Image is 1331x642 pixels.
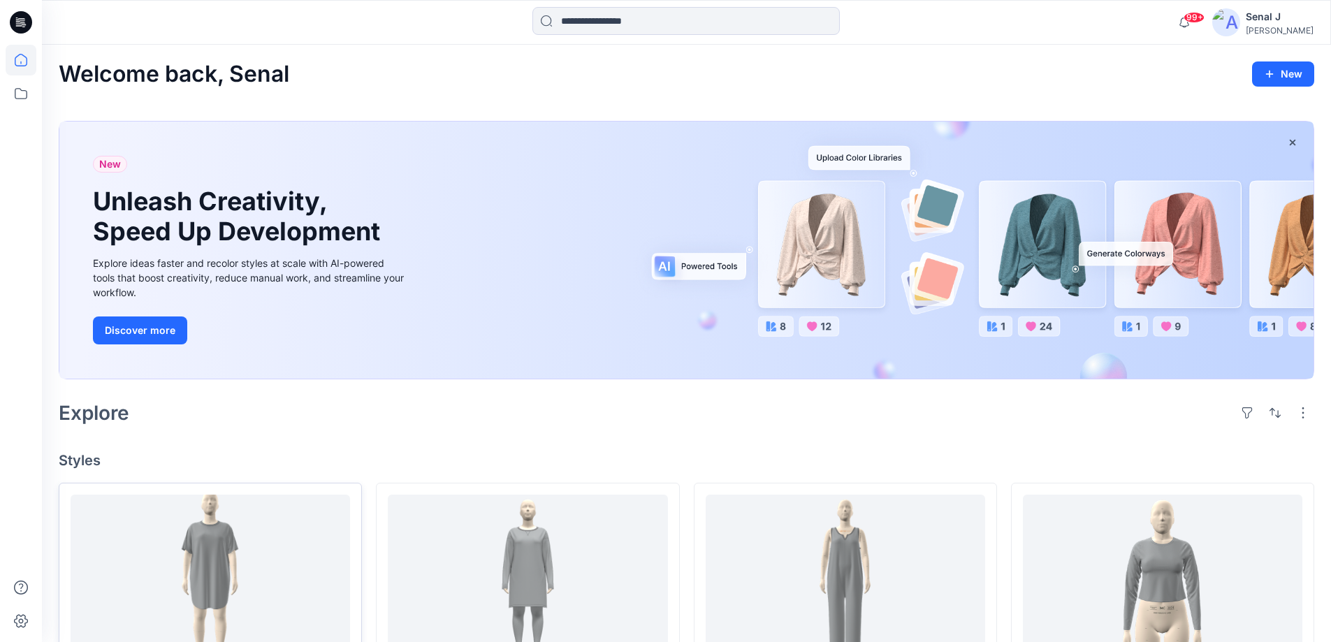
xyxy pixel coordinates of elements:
[93,187,386,247] h1: Unleash Creativity, Speed Up Development
[1184,12,1205,23] span: 99+
[1246,8,1314,25] div: Senal J
[59,61,289,87] h2: Welcome back, Senal
[93,256,407,300] div: Explore ideas faster and recolor styles at scale with AI-powered tools that boost creativity, red...
[93,316,407,344] a: Discover more
[1212,8,1240,36] img: avatar
[59,452,1314,469] h4: Styles
[99,156,121,173] span: New
[59,402,129,424] h2: Explore
[1246,25,1314,36] div: [PERSON_NAME]
[93,316,187,344] button: Discover more
[1252,61,1314,87] button: New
